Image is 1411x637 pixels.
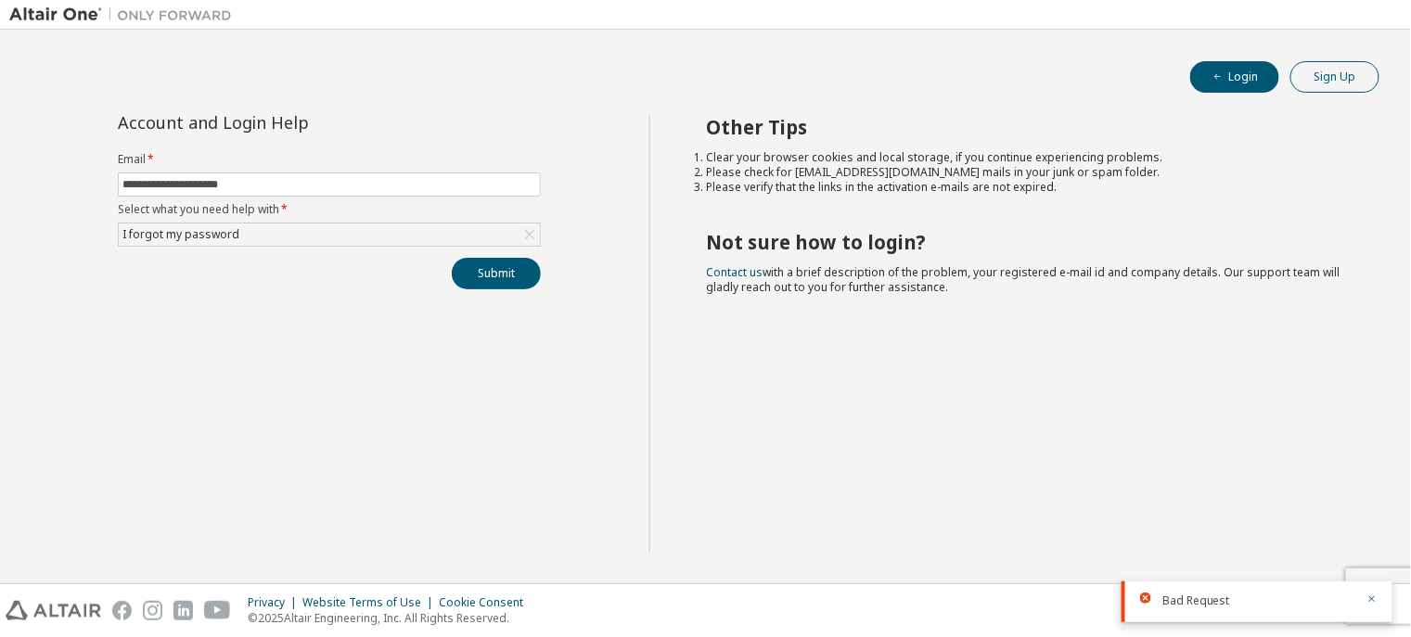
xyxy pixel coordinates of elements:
[6,601,101,620] img: altair_logo.svg
[706,165,1346,180] li: Please check for [EMAIL_ADDRESS][DOMAIN_NAME] mails in your junk or spam folder.
[119,223,540,246] div: I forgot my password
[439,595,534,610] div: Cookie Consent
[706,264,1340,295] span: with a brief description of the problem, your registered e-mail id and company details. Our suppo...
[452,258,541,289] button: Submit
[143,601,162,620] img: instagram.svg
[248,595,302,610] div: Privacy
[173,601,193,620] img: linkedin.svg
[706,115,1346,139] h2: Other Tips
[9,6,241,24] img: Altair One
[706,230,1346,254] h2: Not sure how to login?
[1290,61,1379,93] button: Sign Up
[118,115,456,130] div: Account and Login Help
[120,224,242,245] div: I forgot my password
[112,601,132,620] img: facebook.svg
[204,601,231,620] img: youtube.svg
[1190,61,1279,93] button: Login
[706,264,763,280] a: Contact us
[302,595,439,610] div: Website Terms of Use
[1162,593,1230,608] span: Bad Request
[118,152,541,167] label: Email
[248,610,534,626] p: © 2025 Altair Engineering, Inc. All Rights Reserved.
[118,202,541,217] label: Select what you need help with
[706,180,1346,195] li: Please verify that the links in the activation e-mails are not expired.
[706,150,1346,165] li: Clear your browser cookies and local storage, if you continue experiencing problems.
